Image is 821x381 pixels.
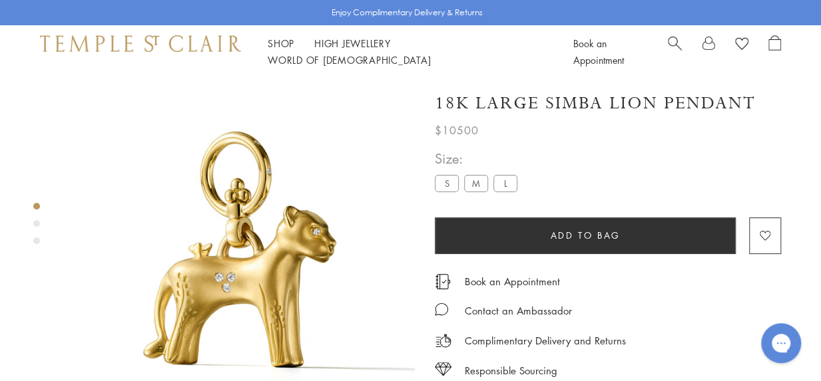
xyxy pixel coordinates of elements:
[493,175,517,191] label: L
[268,53,431,66] a: World of [DEMOGRAPHIC_DATA]World of [DEMOGRAPHIC_DATA]
[435,217,736,254] button: Add to bag
[314,37,391,50] a: High JewelleryHigh Jewellery
[435,362,451,376] img: icon_sourcing.svg
[551,228,621,243] span: Add to bag
[465,362,557,379] div: Responsible Sourcing
[668,35,682,68] a: Search
[573,37,624,66] a: Book an Appointment
[435,303,448,316] img: MessageIcon-01_2.svg
[465,332,626,349] p: Complimentary Delivery and Returns
[332,6,483,19] p: Enjoy Complimentary Delivery & Returns
[33,199,40,255] div: Product gallery navigation
[735,35,748,55] a: View Wishlist
[40,35,241,51] img: Temple St. Clair
[435,92,756,115] h1: 18K Large Simba Lion Pendant
[465,303,572,319] div: Contact an Ambassador
[435,332,451,349] img: icon_delivery.svg
[268,35,543,68] nav: Main navigation
[435,122,479,139] span: $10500
[464,175,488,191] label: M
[754,318,808,368] iframe: Gorgias live chat messenger
[268,37,294,50] a: ShopShop
[465,274,560,289] a: Book an Appointment
[435,274,451,289] img: icon_appointment.svg
[435,175,459,191] label: S
[435,148,523,170] span: Size:
[768,35,781,68] a: Open Shopping Bag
